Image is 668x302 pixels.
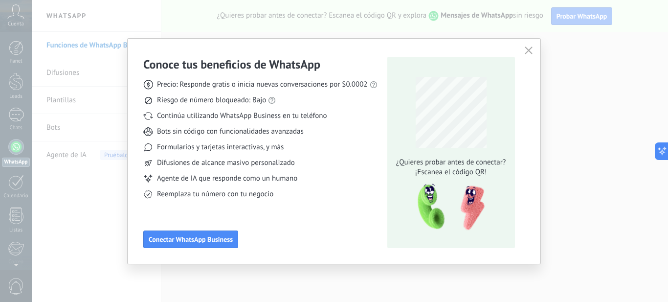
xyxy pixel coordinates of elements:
span: Agente de IA que responde como un humano [157,174,297,184]
span: Formularios y tarjetas interactivas, y más [157,142,284,152]
span: Conectar WhatsApp Business [149,236,233,243]
button: Conectar WhatsApp Business [143,231,238,248]
span: Bots sin código con funcionalidades avanzadas [157,127,304,137]
span: Difusiones de alcance masivo personalizado [157,158,295,168]
img: qr-pic-1x.png [409,181,487,233]
span: Riesgo de número bloqueado: Bajo [157,95,266,105]
span: Reemplaza tu número con tu negocio [157,189,273,199]
span: Precio: Responde gratis o inicia nuevas conversaciones por $0.0002 [157,80,368,90]
h3: Conoce tus beneficios de WhatsApp [143,57,320,72]
span: ¡Escanea el código QR! [393,167,509,177]
span: ¿Quieres probar antes de conectar? [393,158,509,167]
span: Continúa utilizando WhatsApp Business en tu teléfono [157,111,327,121]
